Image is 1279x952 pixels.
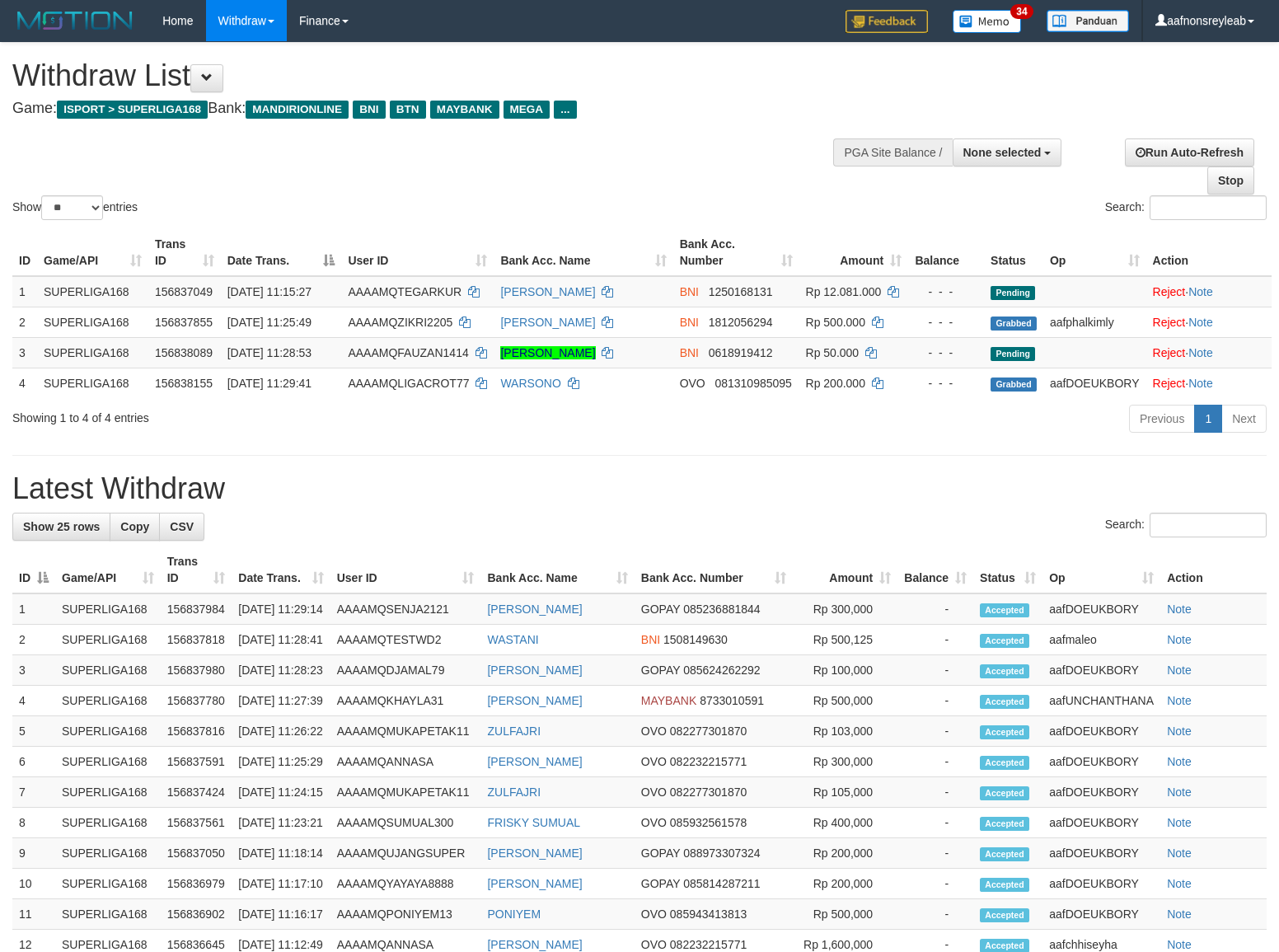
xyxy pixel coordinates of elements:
a: Note [1188,377,1213,390]
td: 1 [12,276,37,307]
td: 3 [12,655,55,686]
th: Action [1146,229,1272,276]
th: Bank Acc. Name: activate to sort column ascending [480,546,634,593]
td: SUPERLIGA168 [55,899,161,930]
td: aafphalkimly [1043,307,1146,337]
a: Reject [1153,316,1186,329]
a: ZULFAJRI [487,786,541,799]
span: Grabbed [991,378,1037,392]
a: Note [1167,603,1192,616]
td: AAAAMQMUKAPETAK11 [330,777,481,808]
span: BNI [680,346,699,359]
td: aafDOEUKBORY [1042,899,1160,930]
td: Rp 200,000 [793,838,898,869]
a: Note [1167,816,1192,829]
td: AAAAMQYAYAYA8888 [330,869,481,899]
td: Rp 500,000 [793,686,898,716]
th: Amount: activate to sort column ascending [793,546,898,593]
span: OVO [641,755,667,768]
td: Rp 105,000 [793,777,898,808]
td: 3 [12,337,37,368]
a: Note [1167,907,1192,921]
td: 11 [12,899,55,930]
span: 34 [1010,4,1033,19]
td: 4 [12,368,37,398]
td: SUPERLIGA168 [55,777,161,808]
span: CSV [170,520,194,533]
td: aafDOEUKBORY [1042,808,1160,838]
td: 1 [12,593,55,625]
span: GOPAY [641,664,680,677]
span: Rp 500.000 [806,316,865,329]
td: SUPERLIGA168 [55,716,161,747]
span: Grabbed [991,317,1037,331]
span: 156837855 [155,316,213,329]
td: 4 [12,686,55,716]
span: 156838155 [155,377,213,390]
span: Copy 1812056294 to clipboard [709,316,773,329]
td: Rp 100,000 [793,655,898,686]
th: Status [984,229,1043,276]
a: Stop [1207,166,1254,195]
td: AAAAMQPONIYEM13 [330,899,481,930]
a: Run Auto-Refresh [1125,138,1254,166]
span: Accepted [980,695,1029,709]
td: 156837050 [161,838,232,869]
td: 10 [12,869,55,899]
h4: Game: Bank: [12,101,836,117]
td: - [897,686,973,716]
td: [DATE] 11:24:15 [232,777,330,808]
span: GOPAY [641,603,680,616]
span: ISPORT > SUPERLIGA168 [57,101,208,119]
td: Rp 103,000 [793,716,898,747]
a: Note [1167,938,1192,951]
span: OVO [680,377,705,390]
td: [DATE] 11:23:21 [232,808,330,838]
span: OVO [641,816,667,829]
a: Note [1188,316,1213,329]
td: 6 [12,747,55,777]
th: Bank Acc. Number: activate to sort column ascending [673,229,799,276]
span: Accepted [980,847,1029,861]
div: - - - [915,314,977,331]
span: Rp 50.000 [806,346,860,359]
th: ID: activate to sort column descending [12,546,55,593]
td: 8 [12,808,55,838]
a: [PERSON_NAME] [500,316,595,329]
td: [DATE] 11:26:22 [232,716,330,747]
td: · [1146,337,1272,368]
span: BNI [680,316,699,329]
td: - [897,747,973,777]
span: MAYBANK [641,694,696,707]
td: SUPERLIGA168 [37,307,148,337]
td: · [1146,368,1272,398]
span: Accepted [980,634,1029,648]
td: aafDOEUKBORY [1042,716,1160,747]
span: Copy 0618919412 to clipboard [709,346,773,359]
td: SUPERLIGA168 [55,686,161,716]
td: 156837780 [161,686,232,716]
a: [PERSON_NAME] [500,285,595,298]
span: Pending [991,347,1035,361]
span: [DATE] 11:28:53 [227,346,312,359]
td: - [897,869,973,899]
td: [DATE] 11:25:29 [232,747,330,777]
th: Amount: activate to sort column ascending [799,229,909,276]
td: 156836979 [161,869,232,899]
span: Accepted [980,878,1029,892]
a: Note [1167,846,1192,860]
td: 2 [12,625,55,655]
td: SUPERLIGA168 [55,808,161,838]
span: Copy 1508149630 to clipboard [663,633,728,646]
span: BTN [390,101,426,119]
span: [DATE] 11:25:49 [227,316,312,329]
a: WASTANI [487,633,538,646]
td: 156837818 [161,625,232,655]
td: [DATE] 11:16:17 [232,899,330,930]
td: SUPERLIGA168 [37,276,148,307]
td: 9 [12,838,55,869]
img: MOTION_logo.png [12,8,138,33]
span: ... [554,101,576,119]
a: Note [1188,285,1213,298]
td: Rp 200,000 [793,869,898,899]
